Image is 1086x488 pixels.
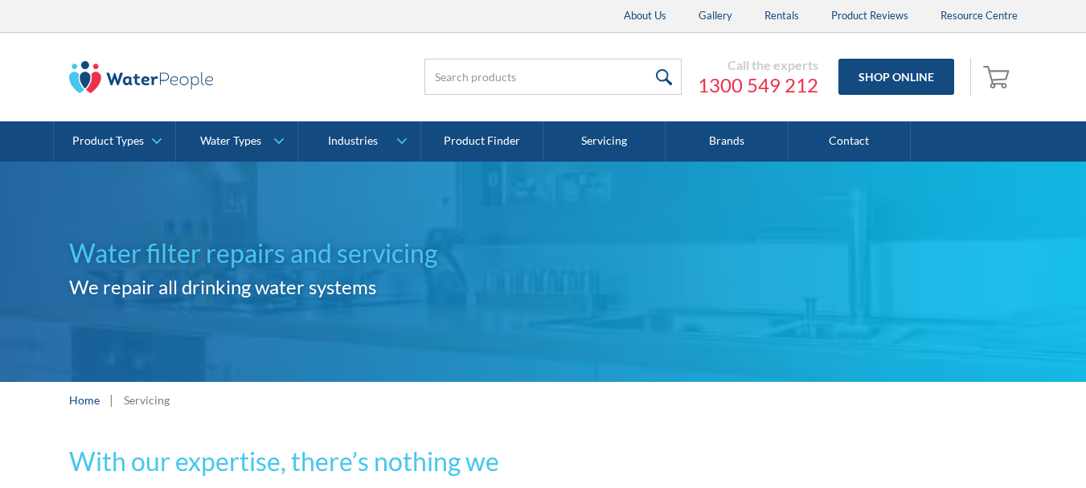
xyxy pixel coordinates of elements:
[424,59,682,95] input: Search products
[666,121,788,162] a: Brands
[421,121,543,162] a: Product Finder
[69,273,543,301] h2: We repair all drinking water systems
[176,121,297,162] a: Water Types
[69,234,543,273] h1: Water filter repairs and servicing
[298,121,420,162] a: Industries
[328,134,378,148] div: Industries
[108,390,116,409] div: |
[54,121,175,162] a: Product Types
[124,392,170,408] div: Servicing
[72,134,144,148] div: Product Types
[200,134,261,148] div: Water Types
[983,64,1014,89] img: shopping cart
[838,59,954,95] a: Shop Online
[979,58,1018,96] a: Open empty cart
[789,121,911,162] a: Contact
[69,61,214,93] img: The Water People
[698,73,818,97] a: 1300 549 212
[69,392,100,408] a: Home
[698,57,818,73] div: Call the experts
[543,121,666,162] a: Servicing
